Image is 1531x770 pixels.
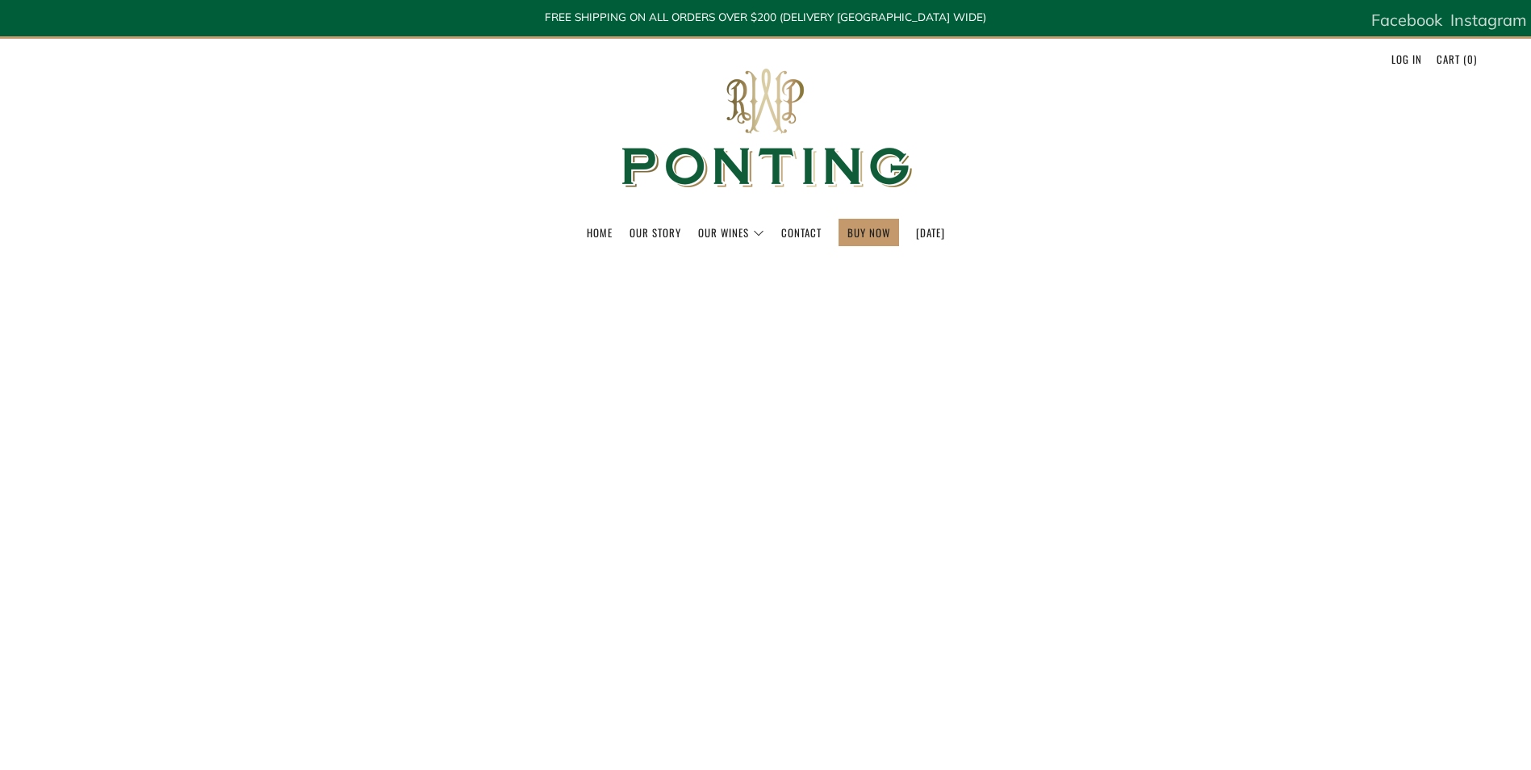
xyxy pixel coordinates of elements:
a: Our Wines [698,220,764,245]
a: Home [587,220,613,245]
a: BUY NOW [847,220,890,245]
a: Cart (0) [1437,46,1477,72]
a: Contact [781,220,822,245]
a: [DATE] [916,220,945,245]
a: Our Story [630,220,681,245]
span: Instagram [1450,10,1527,30]
a: Facebook [1371,4,1442,36]
img: Ponting Wines [604,39,927,219]
span: Facebook [1371,10,1442,30]
a: Instagram [1450,4,1527,36]
a: Log in [1391,46,1422,72]
span: 0 [1467,51,1474,67]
